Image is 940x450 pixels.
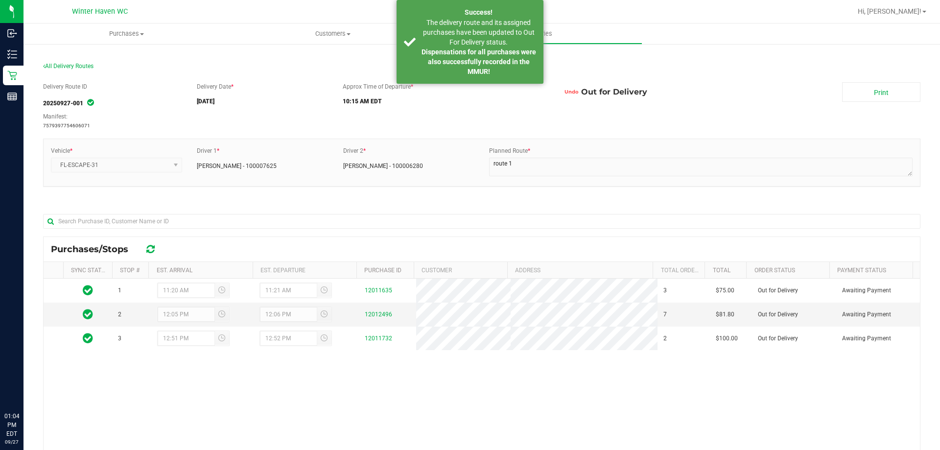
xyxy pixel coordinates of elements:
span: Out for Delivery [758,334,798,343]
span: Awaiting Payment [842,334,891,343]
p: 09/27 [4,438,19,446]
span: Hi, [PERSON_NAME]! [858,7,921,15]
a: Customers [230,24,436,44]
span: 3 [663,286,667,295]
a: 12011732 [365,335,392,342]
a: Order Status [754,267,795,274]
label: Delivery Date [197,82,234,91]
a: Purchase ID [364,267,401,274]
span: $75.00 [716,286,734,295]
span: 7 [663,310,667,319]
span: 1 [118,286,121,295]
strong: Dispensations for all purchases were also successfully recorded in the MMUR! [422,48,536,75]
inline-svg: Inbound [7,28,17,38]
span: Customers [230,29,435,38]
span: $100.00 [716,334,738,343]
h5: 10:15 AM EDT [343,98,547,105]
label: Planned Route [489,146,530,155]
span: Purchases [23,29,230,38]
iframe: Resource center unread badge [29,370,41,382]
div: Success! [421,7,536,18]
a: Purchases [23,24,230,44]
a: 12012496 [365,311,392,318]
a: 12011635 [365,287,392,294]
span: 7579397754606071 [43,112,182,128]
span: Out for Delivery [758,286,798,295]
button: Undo [562,82,581,102]
inline-svg: Inventory [7,49,17,59]
inline-svg: Reports [7,92,17,101]
label: Vehicle [51,146,72,155]
span: In Sync [83,284,93,297]
input: Search Purchase ID, Customer Name or ID [43,214,920,229]
span: 3 [118,334,121,343]
span: In Sync [83,332,93,345]
a: Stop # [120,267,140,274]
span: In Sync [83,308,93,321]
iframe: Resource center [10,372,39,401]
span: Out for Delivery [758,310,798,319]
span: Winter Haven WC [72,7,128,16]
th: Est. Departure [253,262,356,279]
th: Customer [414,262,507,279]
span: Awaiting Payment [842,310,891,319]
span: All Delivery Routes [43,63,94,70]
strong: 20250927-001 [43,100,83,107]
label: Driver 1 [197,146,219,155]
a: Print Manifest [842,82,920,102]
span: The delivery route and its assigned purchases have been updated to Out For Delivery status. [423,19,535,46]
a: Est. Arrival [157,267,192,274]
span: Purchases/Stops [51,244,138,255]
div: Manifest: [43,112,180,121]
h5: [DATE] [197,98,329,105]
span: [PERSON_NAME] - 100006280 [343,162,423,170]
th: Total Order Lines [653,262,705,279]
th: Address [507,262,653,279]
span: Awaiting Payment [842,286,891,295]
span: 2 [663,334,667,343]
label: Delivery Route ID [43,82,87,91]
span: In Sync [87,98,94,107]
inline-svg: Retail [7,71,17,80]
a: Total [713,267,730,274]
a: Payment Status [837,267,886,274]
label: Driver 2 [343,146,366,155]
span: 2 [118,310,121,319]
label: Approx Time of Departure [343,82,413,91]
span: [PERSON_NAME] - 100007625 [197,162,277,170]
a: Sync Status [71,267,109,274]
span: $81.80 [716,310,734,319]
p: 01:04 PM EDT [4,412,19,438]
span: Out for Delivery [562,82,647,102]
